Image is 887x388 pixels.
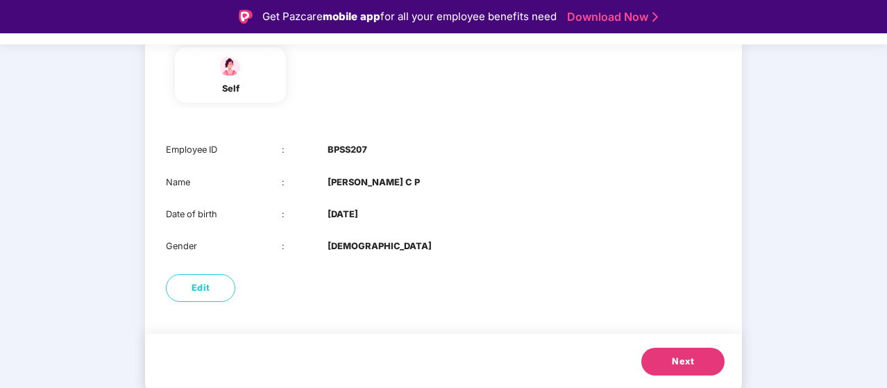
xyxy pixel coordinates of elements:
div: : [282,239,328,253]
div: Date of birth [166,208,282,221]
img: svg+xml;base64,PHN2ZyBpZD0iU3BvdXNlX2ljb24iIHhtbG5zPSJodHRwOi8vd3d3LnczLm9yZy8yMDAwL3N2ZyIgd2lkdG... [213,54,248,78]
div: self [213,82,248,96]
img: Logo [239,10,253,24]
img: Stroke [652,10,658,24]
button: Next [641,348,725,376]
strong: mobile app [323,10,380,23]
div: : [282,208,328,221]
b: BPSS207 [328,143,367,157]
span: Next [672,355,694,369]
b: [PERSON_NAME] C P [328,176,420,189]
div: : [282,143,328,157]
div: Gender [166,239,282,253]
div: Name [166,176,282,189]
div: Employee ID [166,143,282,157]
b: [DEMOGRAPHIC_DATA] [328,239,432,253]
div: Get Pazcare for all your employee benefits need [262,8,557,25]
span: Edit [192,281,210,295]
b: [DATE] [328,208,358,221]
a: Download Now [567,10,654,24]
button: Edit [166,274,235,302]
div: : [282,176,328,189]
